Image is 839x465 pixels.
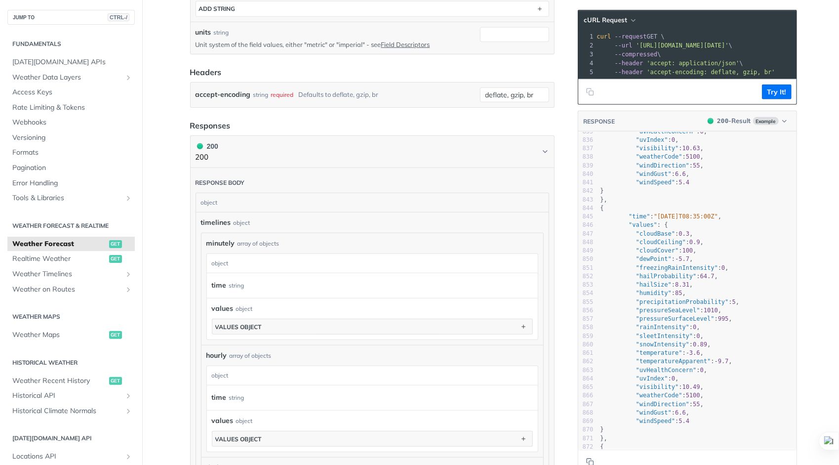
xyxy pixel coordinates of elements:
span: "cloudCeiling" [636,239,686,246]
span: : , [600,333,704,339]
span: : , [600,264,729,271]
span: - [686,349,689,356]
span: : , [600,298,740,305]
span: [DATE][DOMAIN_NAME] APIs [12,57,132,67]
div: 851 [578,264,594,272]
span: { [600,205,604,211]
div: 843 [578,196,594,204]
span: Webhooks [12,118,132,127]
span: "temperature" [636,349,682,356]
span: \ [597,60,743,67]
span: "windGust" [636,409,672,416]
span: 0 [700,367,704,374]
span: minutely [206,238,235,249]
span: 200 [717,117,728,125]
span: Access Keys [12,87,132,97]
span: 200 [708,118,714,124]
span: "values" [629,221,657,228]
button: JUMP TOCTRL-/ [7,10,135,25]
span: : , [600,136,679,143]
button: Show subpages for Weather on Routes [124,286,132,294]
a: Weather TimelinesShow subpages for Weather Timelines [7,267,135,282]
span: : , [600,247,697,254]
span: "uvHealthConcern" [636,367,697,374]
div: 841 [578,178,594,187]
div: values object [215,323,262,331]
div: 838 [578,153,594,161]
div: required [271,87,294,102]
span: : , [600,307,722,314]
span: : , [600,273,719,280]
p: Unit system of the field values, either "metric" or "imperial" - see [196,40,476,49]
button: RESPONSE [583,117,616,127]
span: "windDirection" [636,162,689,169]
span: : , [600,349,704,356]
span: "pressureSurfaceLevel" [636,315,715,322]
div: 849 [578,247,594,255]
span: 8.31 [675,281,689,288]
span: 55 [693,162,700,169]
button: 200200-ResultExample [703,116,791,126]
a: Webhooks [7,115,135,130]
span: 0 [697,333,700,339]
span: 'accept-encoding: deflate, gzip, br' [647,69,775,76]
div: 867 [578,400,594,409]
span: Rate Limiting & Tokens [12,103,132,113]
span: --header [615,69,643,76]
span: : , [600,324,700,331]
button: ADD string [196,1,549,16]
span: "hailSize" [636,281,672,288]
span: cURL Request [584,16,628,24]
button: 200 200200 [196,141,549,163]
div: 865 [578,383,594,391]
span: 5.4 [679,179,689,186]
span: 0.3 [679,230,689,237]
span: "uvHealthConcern" [636,128,697,135]
button: Try It! [762,85,792,99]
a: Pagination [7,161,135,175]
span: 10.49 [682,383,700,390]
span: } [600,187,604,194]
span: --request [615,33,647,40]
div: 852 [578,272,594,281]
span: }, [600,435,608,442]
h2: Historical Weather [7,358,135,367]
span: : , [600,290,686,296]
span: "hailProbability" [636,273,697,280]
span: 5100 [686,153,700,160]
h2: [DATE][DOMAIN_NAME] API [7,434,135,443]
span: 0 [672,375,675,382]
div: 2 [578,41,595,50]
div: 854 [578,289,594,297]
div: 857 [578,315,594,323]
span: 0 [672,136,675,143]
div: 5 [578,68,595,77]
span: "windSpeed" [636,179,675,186]
button: Show subpages for Weather Data Layers [124,74,132,82]
span: Weather on Routes [12,285,122,295]
span: : , [600,392,704,399]
span: Realtime Weather [12,254,107,264]
div: 866 [578,391,594,400]
span: : , [600,383,704,390]
span: "time" [629,213,650,220]
div: object [207,254,535,273]
span: "windDirection" [636,401,689,408]
div: 836 [578,136,594,144]
button: Show subpages for Locations API [124,453,132,461]
span: get [109,331,122,339]
span: 1010 [704,307,718,314]
span: 55 [693,401,700,408]
span: values [212,416,234,426]
span: Locations API [12,452,122,462]
span: Versioning [12,133,132,143]
div: values object [215,435,262,443]
p: 200 [196,152,218,163]
span: '[URL][DOMAIN_NAME][DATE]' [636,42,729,49]
span: "windGust" [636,170,672,177]
a: Weather Recent Historyget [7,374,135,388]
span: "precipitationProbability" [636,298,729,305]
a: Formats [7,145,135,160]
div: 872 [578,443,594,451]
a: Weather Forecastget [7,237,135,252]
